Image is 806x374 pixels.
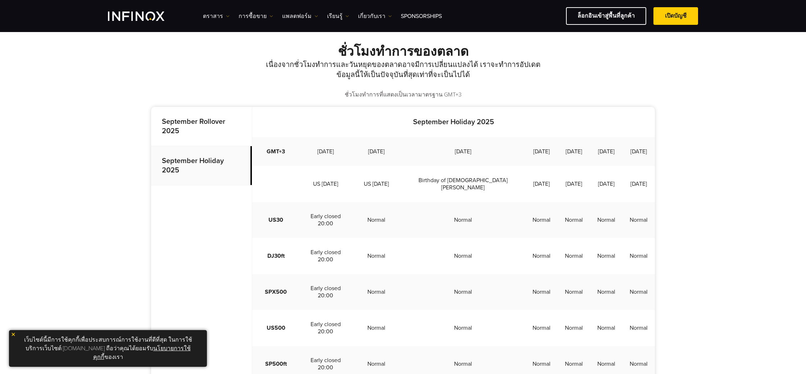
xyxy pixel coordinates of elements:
p: เว็บไซต์นี้มีการใช้คุกกี้เพื่อประสบการณ์การใช้งานที่ดีที่สุด ในการใช้บริการเว็บไซต์ [DOMAIN_NAME]... [13,334,203,363]
p: เนื่องจากชั่วโมงทำการและวันหยุดของตลาดอาจมีการเปลี่ยนแปลงได้ เราจะทำการอัปเดตข้อมูลนี้ให้เป็นปัจจ... [261,60,545,80]
td: Normal [590,238,622,274]
td: US [DATE] [299,166,352,202]
td: Normal [401,238,525,274]
a: ตราสาร [203,12,230,21]
td: [DATE] [622,137,655,166]
td: Normal [622,238,655,274]
td: Normal [525,310,558,346]
td: Normal [352,202,401,238]
a: เรียนรู้ [327,12,349,21]
td: Normal [525,202,558,238]
td: Normal [558,274,590,310]
td: Early closed 20:00 [299,202,352,238]
a: ล็อกอินเข้าสู่พื้นที่ลูกค้า [566,7,646,25]
td: US30 [252,202,299,238]
td: [DATE] [590,137,622,166]
img: yellow close icon [11,332,16,337]
td: US [DATE] [352,166,401,202]
td: Normal [590,310,622,346]
td: Normal [590,202,622,238]
td: Normal [558,238,590,274]
td: [DATE] [299,137,352,166]
td: Normal [558,202,590,238]
td: Early closed 20:00 [299,238,352,274]
td: Normal [401,310,525,346]
td: Normal [558,310,590,346]
p: ชั่วโมงทำการที่แสดงเป็นเวลามาตรฐาน GMT+3 [151,91,655,99]
a: เปิดบัญชี [653,7,698,25]
td: Early closed 20:00 [299,310,352,346]
td: GMT+3 [252,137,299,166]
strong: September Holiday 2025 [413,118,494,126]
td: US500 [252,310,299,346]
td: Normal [622,310,655,346]
a: เกี่ยวกับเรา [358,12,392,21]
a: การซื้อขาย [239,12,273,21]
td: Normal [590,274,622,310]
td: [DATE] [558,137,590,166]
td: Normal [525,238,558,274]
td: Normal [401,202,525,238]
td: [DATE] [558,166,590,202]
td: SPX500 [252,274,299,310]
strong: ชั่วโมงทำการของตลาด [338,44,468,59]
td: [DATE] [622,166,655,202]
td: Normal [622,274,655,310]
a: INFINOX Logo [108,12,181,21]
td: Normal [352,238,401,274]
a: Sponsorships [401,12,442,21]
td: Normal [401,274,525,310]
a: แพลตฟอร์ม [282,12,318,21]
td: [DATE] [525,137,558,166]
td: Normal [352,310,401,346]
td: Birthday of [DEMOGRAPHIC_DATA][PERSON_NAME] [401,166,525,202]
td: Normal [525,274,558,310]
strong: September Rollover 2025 [162,117,225,135]
td: Normal [352,274,401,310]
td: [DATE] [401,137,525,166]
td: DJ30ft [252,238,299,274]
td: [DATE] [590,166,622,202]
td: [DATE] [525,166,558,202]
td: [DATE] [352,137,401,166]
strong: September Holiday 2025 [162,157,224,175]
td: Normal [622,202,655,238]
td: Early closed 20:00 [299,274,352,310]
